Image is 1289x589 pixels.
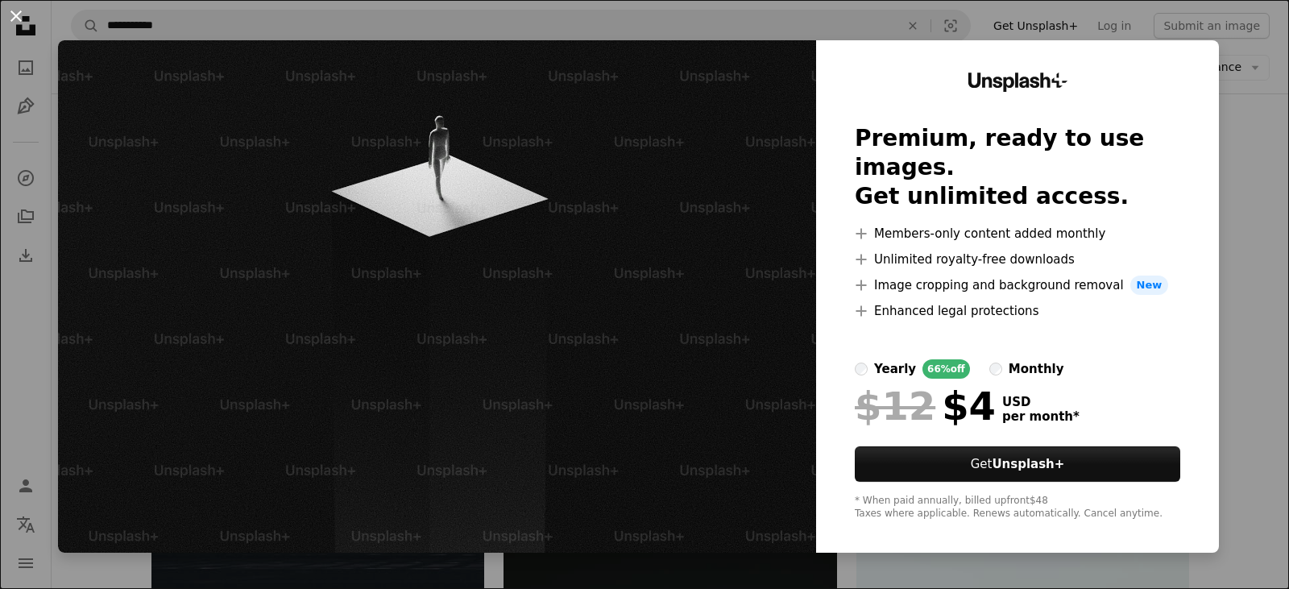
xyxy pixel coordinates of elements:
[874,359,916,379] div: yearly
[855,301,1180,321] li: Enhanced legal protections
[855,385,996,427] div: $4
[1009,359,1064,379] div: monthly
[989,363,1002,375] input: monthly
[855,250,1180,269] li: Unlimited royalty-free downloads
[922,359,970,379] div: 66% off
[855,495,1180,521] div: * When paid annually, billed upfront $48 Taxes where applicable. Renews automatically. Cancel any...
[855,276,1180,295] li: Image cropping and background removal
[855,446,1180,482] button: GetUnsplash+
[992,457,1064,471] strong: Unsplash+
[855,124,1180,211] h2: Premium, ready to use images. Get unlimited access.
[855,363,868,375] input: yearly66%off
[855,224,1180,243] li: Members-only content added monthly
[1130,276,1169,295] span: New
[1002,395,1080,409] span: USD
[1002,409,1080,424] span: per month *
[855,385,935,427] span: $12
